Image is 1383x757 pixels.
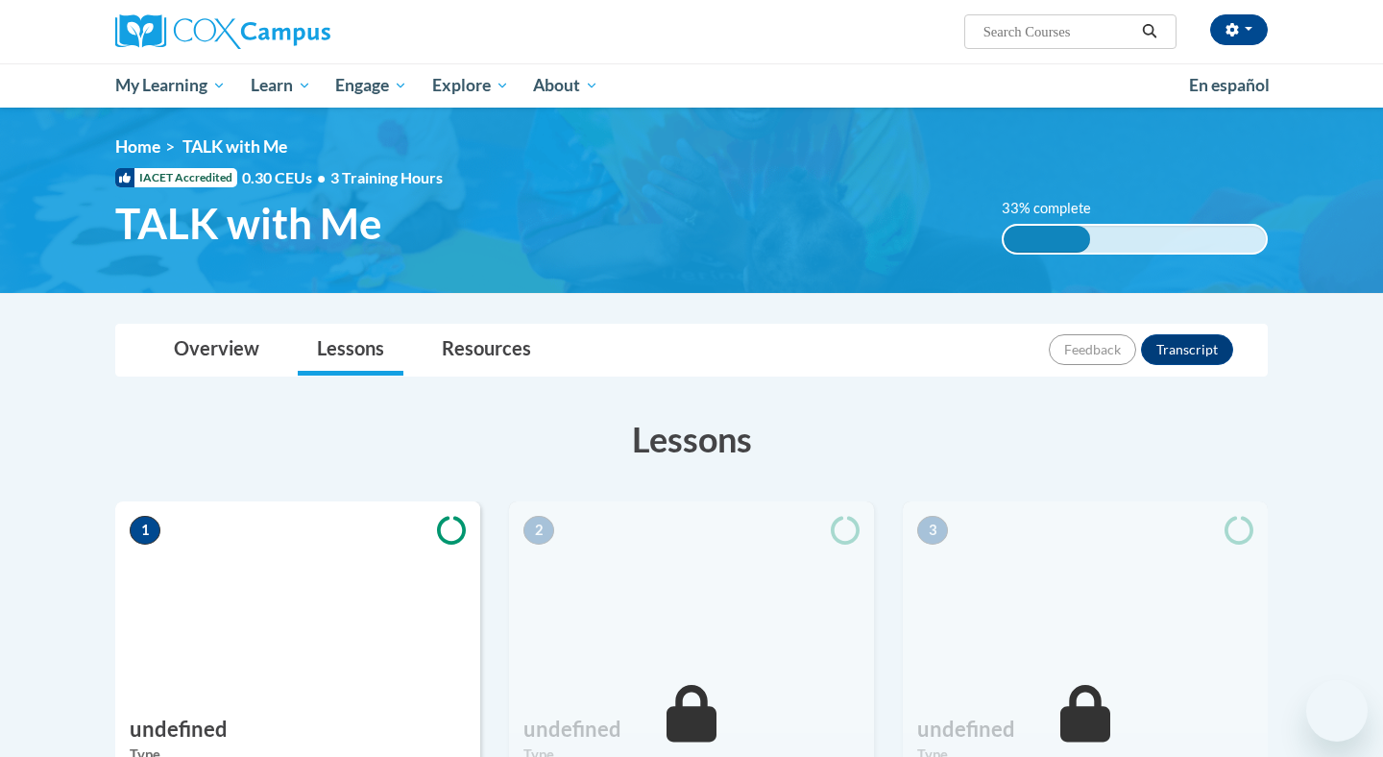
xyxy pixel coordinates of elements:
[86,63,1297,108] div: Main menu
[522,63,612,108] a: About
[903,715,1268,745] h3: undefined
[509,501,874,694] img: Course Image
[115,136,160,157] a: Home
[1306,680,1368,742] iframe: Button to launch messaging window
[523,516,554,545] span: 2
[115,14,330,49] img: Cox Campus
[1002,198,1112,219] label: 33% complete
[335,74,407,97] span: Engage
[1177,65,1282,106] a: En español
[130,516,160,545] span: 1
[1004,226,1090,253] div: 33% complete
[115,415,1268,463] h3: Lessons
[1049,334,1136,365] button: Feedback
[115,501,480,694] img: Course Image
[155,325,279,376] a: Overview
[509,715,874,745] h3: undefined
[917,516,948,545] span: 3
[323,63,420,108] a: Engage
[238,63,324,108] a: Learn
[115,715,480,745] h3: undefined
[317,168,326,186] span: •
[1141,334,1233,365] button: Transcript
[242,167,330,188] span: 0.30 CEUs
[330,168,443,186] span: 3 Training Hours
[115,168,237,187] span: IACET Accredited
[1189,75,1270,95] span: En español
[533,74,598,97] span: About
[982,20,1135,43] input: Search Courses
[903,501,1268,694] img: Course Image
[182,136,287,157] span: TALK with Me
[423,325,550,376] a: Resources
[298,325,403,376] a: Lessons
[115,198,382,249] span: TALK with Me
[420,63,522,108] a: Explore
[432,74,509,97] span: Explore
[251,74,311,97] span: Learn
[115,74,226,97] span: My Learning
[103,63,238,108] a: My Learning
[1135,20,1164,43] button: Search
[1210,14,1268,45] button: Account Settings
[115,14,480,49] a: Cox Campus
